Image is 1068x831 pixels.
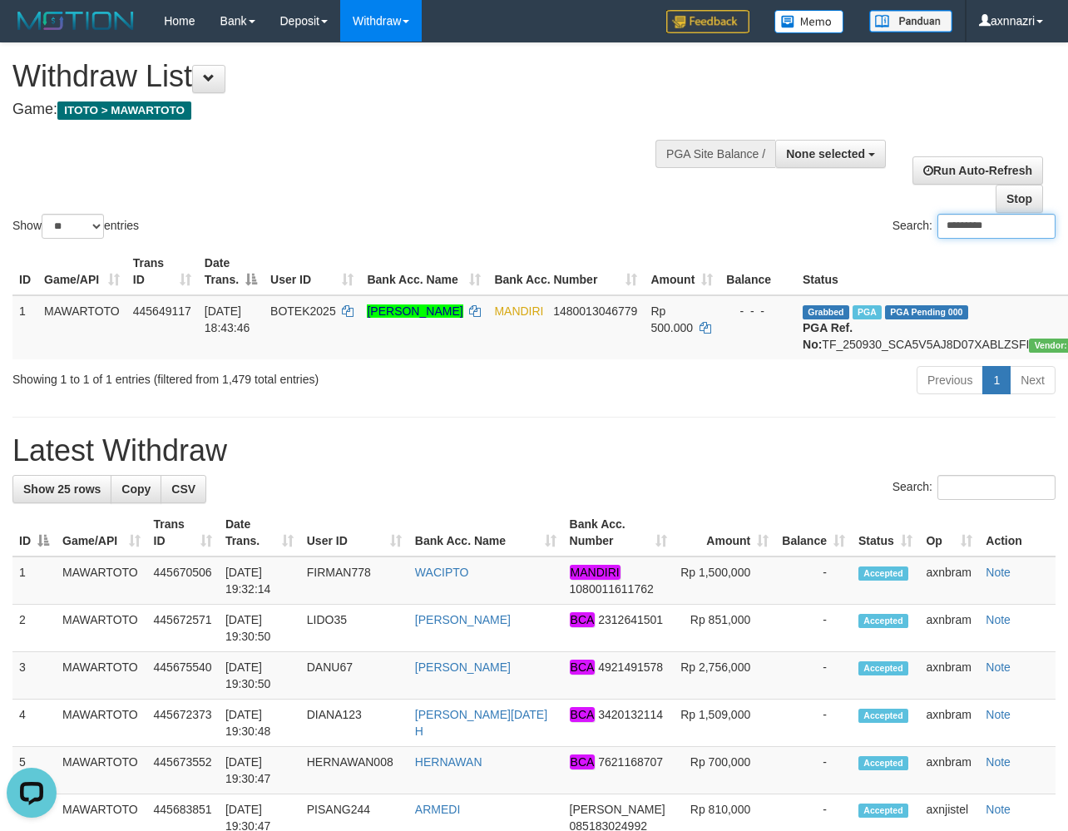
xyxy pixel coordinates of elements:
[12,248,37,295] th: ID
[650,304,693,334] span: Rp 500.000
[858,804,908,818] span: Accepted
[7,7,57,57] button: Open LiveChat chat widget
[12,434,1056,467] h1: Latest Withdraw
[415,660,511,674] a: [PERSON_NAME]
[300,556,408,605] td: FIRMAN778
[56,605,147,652] td: MAWARTOTO
[219,652,300,700] td: [DATE] 19:30:50
[12,101,695,118] h4: Game:
[570,582,654,596] span: Copy 1080011611762 to clipboard
[147,605,219,652] td: 445672571
[56,509,147,556] th: Game/API: activate to sort column ascending
[161,475,206,503] a: CSV
[111,475,161,503] a: Copy
[360,248,487,295] th: Bank Acc. Name: activate to sort column ascending
[12,652,56,700] td: 3
[219,556,300,605] td: [DATE] 19:32:14
[869,10,952,32] img: panduan.png
[12,295,37,359] td: 1
[666,10,749,33] img: Feedback.jpg
[219,509,300,556] th: Date Trans.: activate to sort column ascending
[205,304,250,334] span: [DATE] 18:43:46
[892,475,1056,500] label: Search:
[553,304,637,318] span: Copy 1480013046779 to clipboard
[415,708,547,738] a: [PERSON_NAME][DATE] H
[858,614,908,628] span: Accepted
[563,509,674,556] th: Bank Acc. Number: activate to sort column ascending
[986,755,1011,769] a: Note
[775,140,886,168] button: None selected
[147,700,219,747] td: 445672373
[674,509,776,556] th: Amount: activate to sort column ascending
[986,803,1011,816] a: Note
[775,652,852,700] td: -
[408,509,563,556] th: Bank Acc. Name: activate to sort column ascending
[858,756,908,770] span: Accepted
[892,214,1056,239] label: Search:
[56,700,147,747] td: MAWARTOTO
[655,140,775,168] div: PGA Site Balance /
[12,700,56,747] td: 4
[415,613,511,626] a: [PERSON_NAME]
[858,661,908,675] span: Accepted
[12,556,56,605] td: 1
[300,747,408,794] td: HERNAWAN008
[23,482,101,496] span: Show 25 rows
[147,652,219,700] td: 445675540
[147,509,219,556] th: Trans ID: activate to sort column ascending
[494,304,543,318] span: MANDIRI
[919,700,979,747] td: axnbram
[726,303,789,319] div: - - -
[598,660,663,674] span: Copy 4921491578 to clipboard
[598,613,663,626] span: Copy 2312641501 to clipboard
[570,612,596,627] em: BCA
[979,509,1056,556] th: Action
[774,10,844,33] img: Button%20Memo.svg
[1010,366,1056,394] a: Next
[858,709,908,723] span: Accepted
[219,700,300,747] td: [DATE] 19:30:48
[570,660,596,675] em: BCA
[367,304,462,318] a: [PERSON_NAME]
[56,652,147,700] td: MAWARTOTO
[570,803,665,816] span: [PERSON_NAME]
[775,509,852,556] th: Balance: activate to sort column ascending
[133,304,191,318] span: 445649117
[126,248,198,295] th: Trans ID: activate to sort column ascending
[12,747,56,794] td: 5
[12,475,111,503] a: Show 25 rows
[719,248,796,295] th: Balance
[300,700,408,747] td: DIANA123
[487,248,644,295] th: Bank Acc. Number: activate to sort column ascending
[919,605,979,652] td: axnbram
[858,566,908,581] span: Accepted
[264,248,360,295] th: User ID: activate to sort column ascending
[147,747,219,794] td: 445673552
[674,605,776,652] td: Rp 851,000
[598,708,663,721] span: Copy 3420132114 to clipboard
[919,556,979,605] td: axnbram
[644,248,719,295] th: Amount: activate to sort column ascending
[37,248,126,295] th: Game/API: activate to sort column ascending
[986,660,1011,674] a: Note
[986,566,1011,579] a: Note
[147,556,219,605] td: 445670506
[598,755,663,769] span: Copy 7621168707 to clipboard
[42,214,104,239] select: Showentries
[415,566,469,579] a: WACIPTO
[56,556,147,605] td: MAWARTOTO
[917,366,983,394] a: Previous
[300,509,408,556] th: User ID: activate to sort column ascending
[570,565,621,580] em: MANDIRI
[786,147,865,161] span: None selected
[674,700,776,747] td: Rp 1,509,000
[912,156,1043,185] a: Run Auto-Refresh
[919,509,979,556] th: Op: activate to sort column ascending
[852,509,919,556] th: Status: activate to sort column ascending
[570,707,596,722] em: BCA
[775,700,852,747] td: -
[219,747,300,794] td: [DATE] 19:30:47
[674,652,776,700] td: Rp 2,756,000
[300,652,408,700] td: DANU67
[885,305,968,319] span: PGA Pending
